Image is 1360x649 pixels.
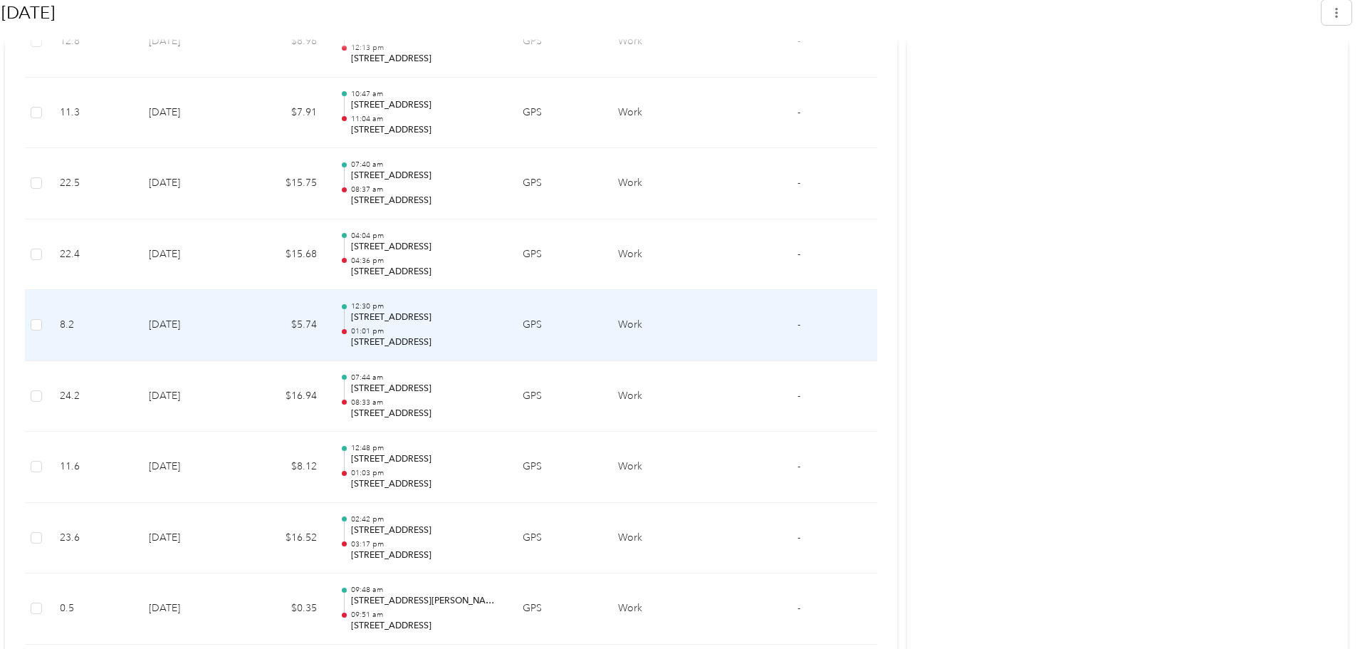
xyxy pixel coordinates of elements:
[241,290,328,361] td: $5.74
[351,595,500,608] p: [STREET_ADDRESS][PERSON_NAME]
[137,361,240,432] td: [DATE]
[137,503,240,574] td: [DATE]
[351,514,500,524] p: 02:42 pm
[137,78,240,149] td: [DATE]
[48,290,138,361] td: 8.2
[351,53,500,66] p: [STREET_ADDRESS]
[511,361,607,432] td: GPS
[351,231,500,241] p: 04:04 pm
[48,78,138,149] td: 11.3
[241,361,328,432] td: $16.94
[351,407,500,420] p: [STREET_ADDRESS]
[351,443,500,453] p: 12:48 pm
[607,503,716,574] td: Work
[607,78,716,149] td: Work
[351,256,500,266] p: 04:36 pm
[351,114,500,124] p: 11:04 am
[797,248,800,260] span: -
[797,106,800,118] span: -
[607,573,716,645] td: Work
[351,241,500,254] p: [STREET_ADDRESS]
[511,290,607,361] td: GPS
[241,573,328,645] td: $0.35
[351,620,500,633] p: [STREET_ADDRESS]
[351,373,500,383] p: 07:44 am
[797,390,800,402] span: -
[351,610,500,620] p: 09:51 am
[48,219,138,291] td: 22.4
[607,219,716,291] td: Work
[137,148,240,219] td: [DATE]
[511,573,607,645] td: GPS
[351,160,500,170] p: 07:40 am
[607,432,716,503] td: Work
[511,148,607,219] td: GPS
[351,170,500,182] p: [STREET_ADDRESS]
[351,383,500,395] p: [STREET_ADDRESS]
[351,311,500,324] p: [STREET_ADDRESS]
[351,266,500,279] p: [STREET_ADDRESS]
[351,453,500,466] p: [STREET_ADDRESS]
[351,124,500,137] p: [STREET_ADDRESS]
[137,573,240,645] td: [DATE]
[351,398,500,407] p: 08:33 am
[48,148,138,219] td: 22.5
[241,432,328,503] td: $8.12
[797,318,800,331] span: -
[351,301,500,311] p: 12:30 pm
[241,78,328,149] td: $7.91
[511,432,607,503] td: GPS
[351,524,500,537] p: [STREET_ADDRESS]
[48,573,138,645] td: 0.5
[797,177,800,189] span: -
[351,185,500,194] p: 08:37 am
[137,290,240,361] td: [DATE]
[48,361,138,432] td: 24.2
[351,326,500,336] p: 01:01 pm
[797,531,800,544] span: -
[137,219,240,291] td: [DATE]
[351,478,500,491] p: [STREET_ADDRESS]
[797,460,800,472] span: -
[511,78,607,149] td: GPS
[351,336,500,349] p: [STREET_ADDRESS]
[241,148,328,219] td: $15.75
[351,99,500,112] p: [STREET_ADDRESS]
[351,549,500,562] p: [STREET_ADDRESS]
[607,290,716,361] td: Work
[351,585,500,595] p: 09:48 am
[797,602,800,614] span: -
[137,432,240,503] td: [DATE]
[241,503,328,574] td: $16.52
[241,219,328,291] td: $15.68
[351,89,500,99] p: 10:47 am
[351,539,500,549] p: 03:17 pm
[48,432,138,503] td: 11.6
[607,148,716,219] td: Work
[511,503,607,574] td: GPS
[351,194,500,207] p: [STREET_ADDRESS]
[511,219,607,291] td: GPS
[48,503,138,574] td: 23.6
[351,468,500,478] p: 01:03 pm
[607,361,716,432] td: Work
